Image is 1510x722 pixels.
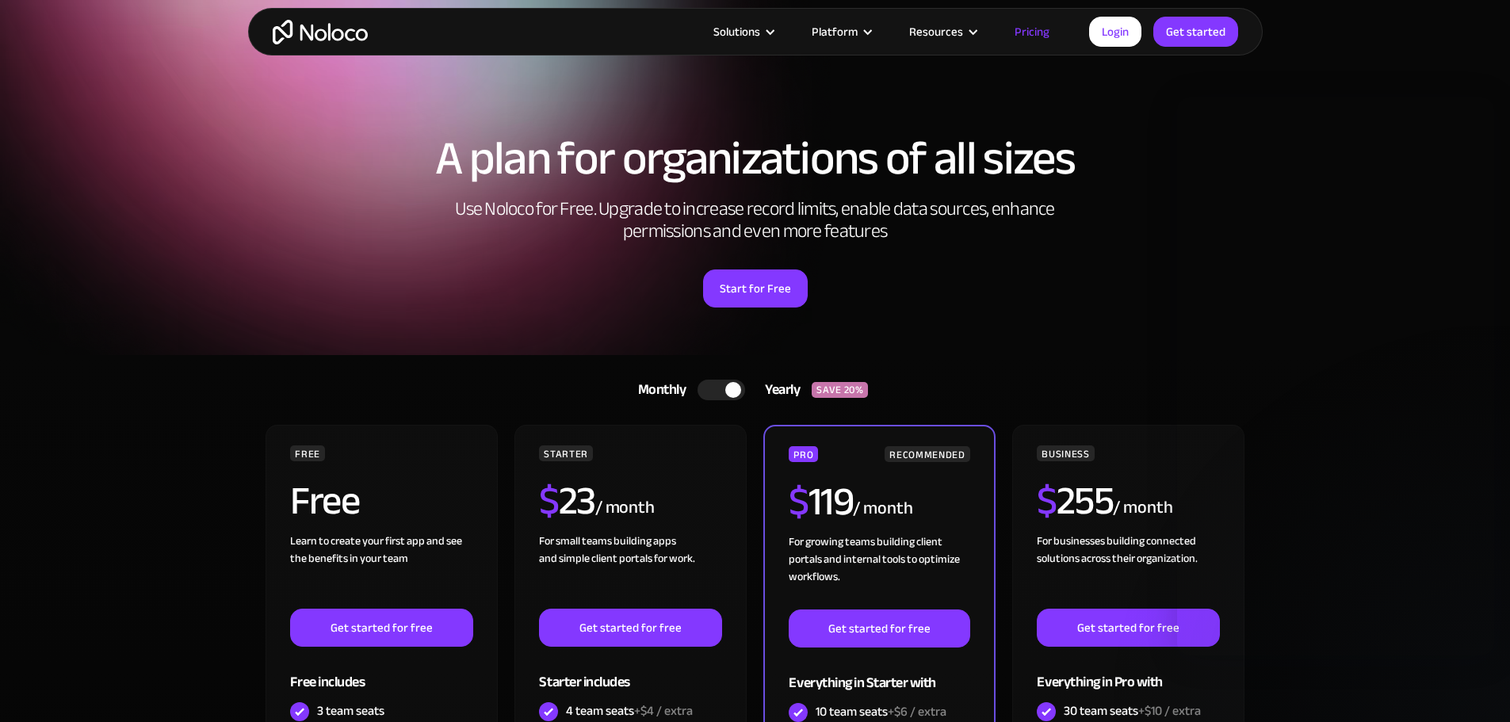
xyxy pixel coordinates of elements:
div: For small teams building apps and simple client portals for work. ‍ [539,533,721,609]
h2: Free [290,481,359,521]
div: Starter includes [539,647,721,698]
div: STARTER [539,445,592,461]
div: Everything in Starter with [789,648,969,699]
div: Resources [909,21,963,42]
div: / month [595,495,655,521]
div: Platform [812,21,858,42]
h2: 255 [1037,481,1113,521]
div: Platform [792,21,889,42]
h2: 119 [789,482,853,521]
div: / month [853,496,912,521]
div: For businesses building connected solutions across their organization. ‍ [1037,533,1219,609]
div: BUSINESS [1037,445,1094,461]
div: 4 team seats [566,702,693,720]
span: $ [1037,464,1057,538]
span: $ [789,464,809,539]
div: Solutions [713,21,760,42]
a: Get started for free [1037,609,1219,647]
div: Everything in Pro with [1037,647,1219,698]
div: PRO [789,446,818,462]
div: For growing teams building client portals and internal tools to optimize workflows. [789,533,969,609]
iframe: Intercom live chat [1456,668,1494,706]
div: FREE [290,445,325,461]
h2: 23 [539,481,595,521]
div: Free includes [290,647,472,698]
div: RECOMMENDED [885,446,969,462]
a: Start for Free [703,269,808,308]
a: home [273,20,368,44]
div: Solutions [694,21,792,42]
a: Get started for free [539,609,721,647]
h2: Use Noloco for Free. Upgrade to increase record limits, enable data sources, enhance permissions ... [438,198,1072,243]
a: Get started [1153,17,1238,47]
div: 10 team seats [816,703,946,720]
a: Login [1089,17,1141,47]
div: Resources [889,21,995,42]
iframe: Intercom live chat [1177,97,1494,655]
div: 30 team seats [1064,702,1201,720]
a: Get started for free [290,609,472,647]
div: SAVE 20% [812,382,868,398]
div: 3 team seats [317,702,384,720]
div: Monthly [618,378,698,402]
span: $ [539,464,559,538]
a: Pricing [995,21,1069,42]
div: Learn to create your first app and see the benefits in your team ‍ [290,533,472,609]
div: / month [1113,495,1172,521]
div: Yearly [745,378,812,402]
a: Get started for free [789,609,969,648]
h1: A plan for organizations of all sizes [264,135,1247,182]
